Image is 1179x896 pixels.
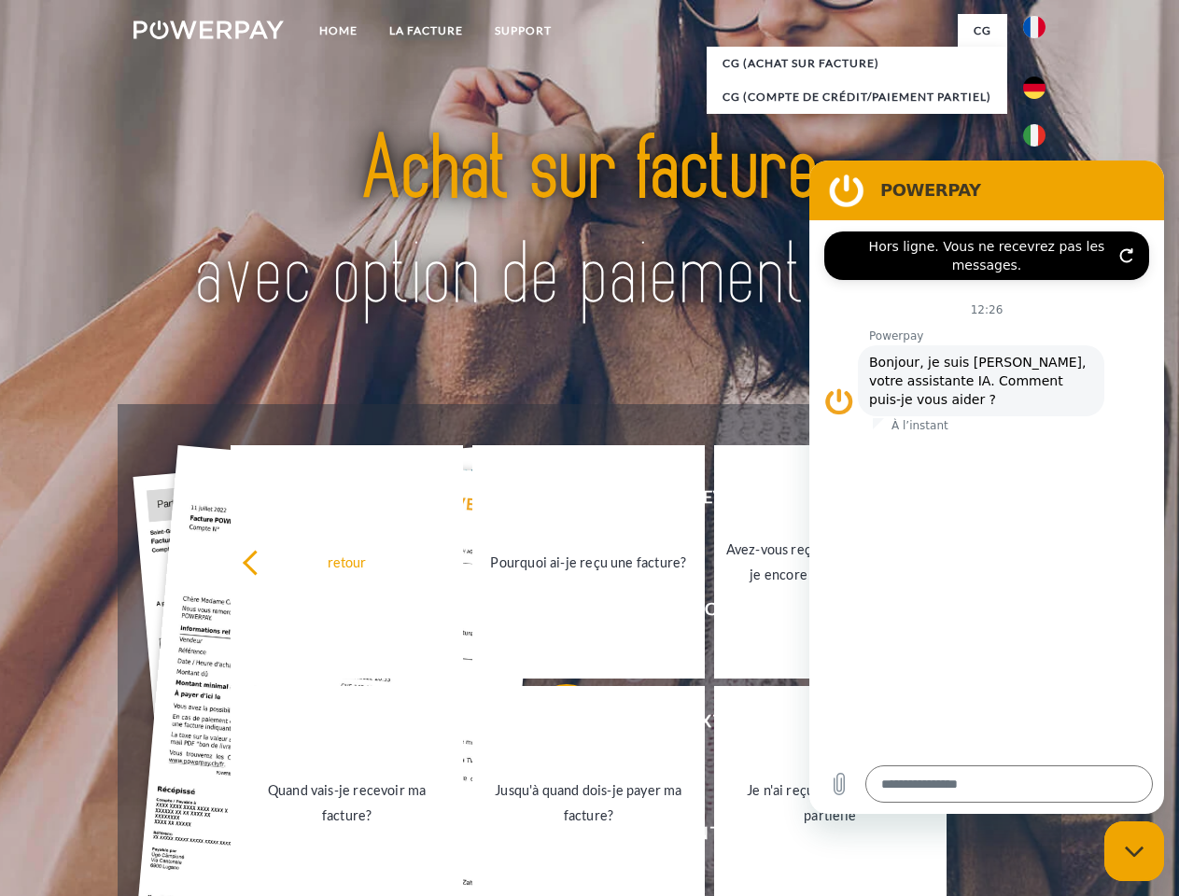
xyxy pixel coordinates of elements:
[958,14,1007,48] a: CG
[1023,16,1046,38] img: fr
[484,777,694,828] div: Jusqu'à quand dois-je payer ma facture?
[725,777,935,828] div: Je n'ai reçu qu'une livraison partielle
[242,777,452,828] div: Quand vais-je recevoir ma facture?
[303,14,373,48] a: Home
[484,549,694,574] div: Pourquoi ai-je reçu une facture?
[373,14,479,48] a: LA FACTURE
[1023,124,1046,147] img: it
[133,21,284,39] img: logo-powerpay-white.svg
[178,90,1001,357] img: title-powerpay_fr.svg
[1104,821,1164,881] iframe: Bouton de lancement de la fenêtre de messagerie, conversation en cours
[242,549,452,574] div: retour
[725,537,935,587] div: Avez-vous reçu mes paiements, ai-je encore un solde ouvert?
[707,80,1007,114] a: CG (Compte de crédit/paiement partiel)
[809,161,1164,814] iframe: Fenêtre de messagerie
[714,445,947,679] a: Avez-vous reçu mes paiements, ai-je encore un solde ouvert?
[1023,77,1046,99] img: de
[707,47,1007,80] a: CG (achat sur facture)
[479,14,568,48] a: Support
